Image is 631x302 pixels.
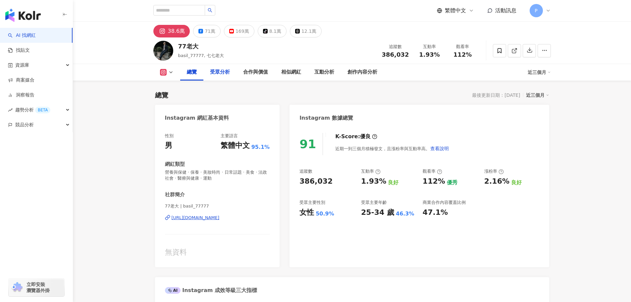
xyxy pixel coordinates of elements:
span: 競品分析 [15,117,34,132]
div: [URL][DOMAIN_NAME] [172,215,220,221]
div: 近三個月 [526,91,549,99]
span: 趨勢分析 [15,102,50,117]
a: chrome extension立即安裝 瀏覽器外掛 [9,278,64,296]
div: Instagram 網紅基本資料 [165,114,229,122]
button: 8.1萬 [258,25,287,37]
div: 性別 [165,133,174,139]
div: 無資料 [165,247,270,258]
div: 男 [165,141,172,151]
div: 主要語言 [221,133,238,139]
a: searchAI 找網紅 [8,32,36,39]
div: 50.9% [316,210,334,217]
div: 良好 [388,179,398,186]
div: 77老大 [178,42,224,50]
div: 38.6萬 [168,27,185,36]
span: 活動訊息 [495,7,516,14]
div: 總覽 [155,91,168,100]
div: 優良 [360,133,371,140]
div: Instagram 數據總覽 [299,114,353,122]
div: 漲粉率 [484,168,504,174]
span: 繁體中文 [445,7,466,14]
div: 優秀 [447,179,457,186]
div: Instagram 成效等級三大指標 [165,287,257,294]
div: 互動率 [417,43,442,50]
div: AI [165,287,181,294]
div: 總覽 [187,68,197,76]
button: 12.1萬 [290,25,322,37]
div: 合作與價值 [243,68,268,76]
img: logo [5,9,41,22]
a: 找貼文 [8,47,30,54]
div: 追蹤數 [299,168,312,174]
span: 立即安裝 瀏覽器外掛 [26,281,50,293]
div: 最後更新日期：[DATE] [472,92,520,98]
div: 追蹤數 [382,43,409,50]
span: 營養與保健 · 保養 · 美妝時尚 · 日常話題 · 美食 · 法政社會 · 醫療與健康 · 運動 [165,169,270,181]
div: K-Score : [335,133,377,140]
button: 38.6萬 [153,25,190,37]
div: 169萬 [236,27,249,36]
span: P [535,7,537,14]
button: 169萬 [224,25,254,37]
div: 91 [299,137,316,151]
span: 查看說明 [430,146,449,151]
div: 71萬 [205,27,215,36]
div: 2.16% [484,176,509,187]
div: 25-34 歲 [361,208,394,218]
img: KOL Avatar [153,41,173,61]
div: 近期一到三個月積極發文，且漲粉率與互動率高。 [335,142,449,155]
img: chrome extension [11,282,24,293]
div: 受眾主要年齡 [361,200,387,206]
div: 觀看率 [450,43,475,50]
div: 互動率 [361,168,381,174]
span: 386,032 [382,51,409,58]
div: 47.1% [423,208,448,218]
div: 觀看率 [423,168,442,174]
span: 資源庫 [15,58,29,73]
div: BETA [35,107,50,113]
div: 商業合作內容覆蓋比例 [423,200,466,206]
div: 良好 [511,179,522,186]
span: 77老大 | basil_77777 [165,203,270,209]
div: 網紅類型 [165,161,185,168]
a: 洞察報告 [8,92,34,98]
div: 1.93% [361,176,386,187]
span: rise [8,108,13,112]
div: 受眾分析 [210,68,230,76]
div: 近三個月 [528,67,551,78]
span: basil_77777, 七七老大 [178,53,224,58]
div: 112% [423,176,445,187]
div: 46.3% [396,210,414,217]
span: 95.1% [251,144,270,151]
span: 1.93% [419,51,440,58]
div: 386,032 [299,176,333,187]
span: 112% [453,51,472,58]
span: search [208,8,212,13]
div: 互動分析 [314,68,334,76]
div: 相似網紅 [281,68,301,76]
div: 8.1萬 [269,27,281,36]
a: [URL][DOMAIN_NAME] [165,215,270,221]
button: 查看說明 [430,142,449,155]
button: 71萬 [193,25,221,37]
div: 受眾主要性別 [299,200,325,206]
div: 社群簡介 [165,191,185,198]
div: 12.1萬 [301,27,316,36]
div: 創作內容分析 [347,68,377,76]
div: 繁體中文 [221,141,250,151]
a: 商案媒合 [8,77,34,84]
div: 女性 [299,208,314,218]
